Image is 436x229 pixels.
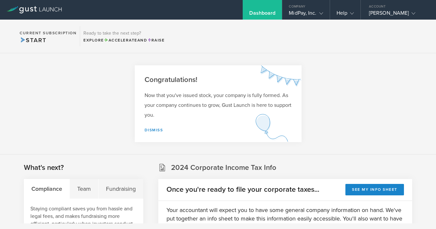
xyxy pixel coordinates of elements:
span: Accelerate [104,38,137,42]
div: Help [337,10,354,20]
h2: 2024 Corporate Income Tax Info [171,163,276,172]
button: See my info sheet [345,184,404,195]
span: Raise [147,38,165,42]
div: Fundraising [99,179,143,199]
div: Ready to take the next step?ExploreAccelerateandRaise [80,26,168,46]
div: MidPay, Inc. [289,10,323,20]
h3: Ready to take the next step? [83,31,165,36]
span: Start [20,37,46,44]
div: Dashboard [249,10,275,20]
h2: Current Subscription [20,31,77,35]
div: Compliance [24,179,70,199]
a: Dismiss [145,128,163,132]
h2: Once you're ready to file your corporate taxes... [166,185,319,194]
div: Explore [83,37,165,43]
span: and [104,38,148,42]
p: Now that you've issued stock, your company is fully formed. As your company continues to grow, Gu... [145,90,292,120]
div: Team [70,179,98,199]
div: [PERSON_NAME] [369,10,425,20]
h2: Congratulations! [145,75,292,85]
h2: What's next? [24,163,64,172]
